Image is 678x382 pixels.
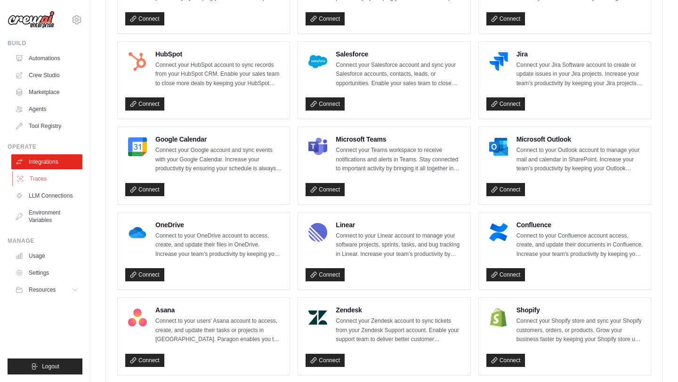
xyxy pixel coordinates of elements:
[308,308,327,327] img: Zendesk Logo
[517,231,643,259] p: Connect to your Confluence account access, create, and update their documents in Confluence. Incr...
[155,305,282,315] h4: Asana
[517,135,643,144] h4: Microsoft Outlook
[489,308,508,327] img: Shopify Logo
[336,146,462,174] p: Connect your Teams workspace to receive notifications and alerts in Teams. Stay connected to impo...
[8,358,82,374] button: Logout
[128,223,147,242] img: OneDrive Logo
[486,12,525,25] a: Connect
[336,317,462,344] p: Connect your Zendesk account to sync tickets from your Zendesk Support account. Enable your suppo...
[336,135,462,144] h4: Microsoft Teams
[336,305,462,315] h4: Zendesk
[128,137,147,156] img: Google Calendar Logo
[517,220,643,230] h4: Confluence
[125,268,164,281] a: Connect
[155,231,282,259] p: Connect to your OneDrive account to access, create, and update their files in OneDrive. Increase ...
[11,188,82,203] a: LLM Connections
[8,40,82,47] div: Build
[125,12,164,25] a: Connect
[11,119,82,134] a: Tool Registry
[486,268,525,281] a: Connect
[517,146,643,174] p: Connect to your Outlook account to manage your mail and calendar in SharePoint. Increase your tea...
[308,137,327,156] img: Microsoft Teams Logo
[306,354,345,367] a: Connect
[11,265,82,280] a: Settings
[336,61,462,88] p: Connect your Salesforce account and sync your Salesforce accounts, contacts, leads, or opportunit...
[155,61,282,88] p: Connect your HubSpot account to sync records from your HubSpot CRM. Enable your sales team to clo...
[306,268,345,281] a: Connect
[489,52,508,71] img: Jira Logo
[486,183,525,196] a: Connect
[306,12,345,25] a: Connect
[11,51,82,66] a: Automations
[517,317,643,344] p: Connect your Shopify store and sync your Shopify customers, orders, or products. Grow your busine...
[486,97,525,111] a: Connect
[125,97,164,111] a: Connect
[125,354,164,367] a: Connect
[12,171,83,186] a: Traces
[11,248,82,263] a: Usage
[336,231,462,259] p: Connect to your Linear account to manage your software projects, sprints, tasks, and bug tracking...
[11,154,82,169] a: Integrations
[308,223,327,242] img: Linear Logo
[155,220,282,230] h4: OneDrive
[8,237,82,245] div: Manage
[517,61,643,88] p: Connect your Jira Software account to create or update issues in your Jira projects. Increase you...
[11,68,82,83] a: Crew Studio
[155,317,282,344] p: Connect to your users’ Asana account to access, create, and update their tasks or projects in [GE...
[11,85,82,100] a: Marketplace
[336,49,462,59] h4: Salesforce
[489,223,508,242] img: Confluence Logo
[11,205,82,228] a: Environment Variables
[125,183,164,196] a: Connect
[42,363,59,370] span: Logout
[336,220,462,230] h4: Linear
[155,135,282,144] h4: Google Calendar
[308,52,327,71] img: Salesforce Logo
[489,137,508,156] img: Microsoft Outlook Logo
[155,146,282,174] p: Connect your Google account and sync events with your Google Calendar. Increase your productivity...
[29,286,56,294] span: Resources
[306,183,345,196] a: Connect
[517,49,643,59] h4: Jira
[155,49,282,59] h4: HubSpot
[517,305,643,315] h4: Shopify
[8,143,82,151] div: Operate
[128,52,147,71] img: HubSpot Logo
[11,282,82,297] button: Resources
[128,308,147,327] img: Asana Logo
[486,354,525,367] a: Connect
[11,102,82,117] a: Agents
[8,11,55,29] img: Logo
[306,97,345,111] a: Connect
